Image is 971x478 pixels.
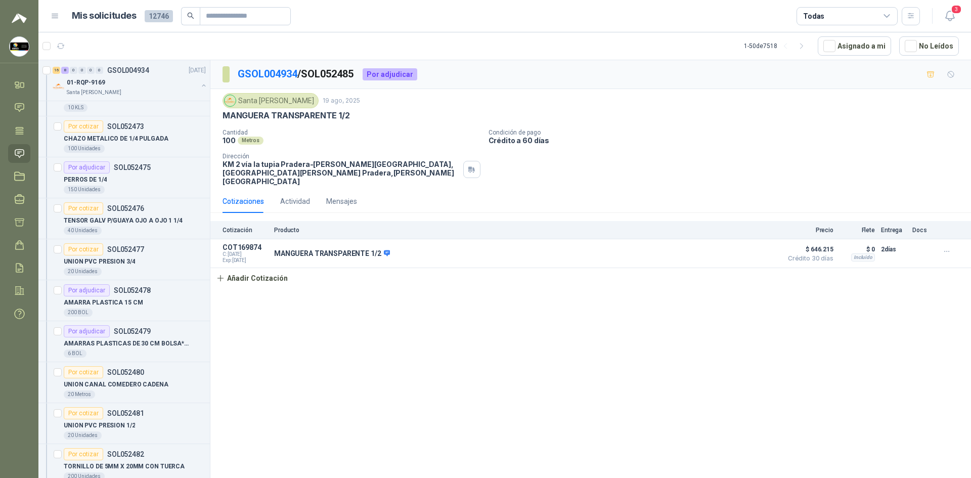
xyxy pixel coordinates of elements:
button: Añadir Cotización [210,268,293,288]
a: Por cotizarSOL052477UNION PVC PRESION 3/420 Unidades [38,239,210,280]
div: 0 [70,67,77,74]
div: 0 [96,67,103,74]
img: Company Logo [53,80,65,93]
p: AMARRA PLASTICA 15 CM [64,298,143,308]
span: C: [DATE] [223,251,268,257]
p: SOL052473 [107,123,144,130]
div: 0 [87,67,95,74]
p: UNION PVC PRESION 1/2 [64,421,135,430]
div: 6 BOL [64,350,86,358]
div: 0 [78,67,86,74]
p: UNION CANAL COMEDERO CADENA [64,380,168,389]
p: SOL052482 [107,451,144,458]
p: 2 días [881,243,906,255]
div: Por cotizar [64,407,103,419]
a: GSOL004934 [238,68,297,80]
p: SOL052477 [107,246,144,253]
div: 20 Unidades [64,431,102,440]
div: Cotizaciones [223,196,264,207]
p: SOL052475 [114,164,151,171]
div: 40 Unidades [64,227,102,235]
span: Crédito 30 días [783,255,833,262]
p: TENSOR GALV P/GUAYA OJO A OJO 1 1/4 [64,216,183,226]
div: 20 Unidades [64,268,102,276]
div: Por adjudicar [363,68,417,80]
p: SOL052478 [114,287,151,294]
p: 19 ago, 2025 [323,96,360,106]
div: Por cotizar [64,366,103,378]
img: Company Logo [10,37,29,56]
p: / SOL052485 [238,66,355,82]
div: Por cotizar [64,120,103,133]
img: Logo peakr [12,12,27,24]
p: TORNILLO DE 5MM X 20MM CON TUERCA [64,462,185,471]
p: Producto [274,227,777,234]
p: 100 [223,136,236,145]
div: Mensajes [326,196,357,207]
div: 8 [61,67,69,74]
div: Santa [PERSON_NAME] [223,93,319,108]
div: 100 Unidades [64,145,105,153]
h1: Mis solicitudes [72,9,137,23]
span: Exp: [DATE] [223,257,268,264]
div: Metros [238,137,263,145]
a: Por adjudicarSOL052479AMARRAS PLASTICAS DE 30 CM BOLSA*100UND6 BOL [38,321,210,362]
p: UNION PVC PRESION 3/4 [64,257,135,267]
p: MANGUERA TRANSPARENTE 1/2 [274,249,390,258]
p: Condición de pago [489,129,967,136]
p: PERROS DE 1/4 [64,175,107,185]
p: $ 0 [840,243,875,255]
span: 3 [951,5,962,14]
a: Por cotizarSOL052473CHAZO METALICO DE 1/4 PULGADA100 Unidades [38,116,210,157]
div: 200 BOL [64,309,93,317]
p: Santa [PERSON_NAME] [67,89,121,97]
div: Por cotizar [64,202,103,214]
p: SOL052481 [107,410,144,417]
div: Incluido [851,253,875,262]
p: CHAZO METALICO DE 1/4 PULGADA [64,134,168,144]
div: Por adjudicar [64,325,110,337]
img: Company Logo [225,95,236,106]
div: 10 KLS [64,104,87,112]
div: Por adjudicar [64,284,110,296]
p: Docs [912,227,933,234]
span: $ 646.215 [783,243,833,255]
p: Cotización [223,227,268,234]
p: GSOL004934 [107,67,149,74]
div: Actividad [280,196,310,207]
a: Por adjudicarSOL052475PERROS DE 1/4150 Unidades [38,157,210,198]
p: 01-RQP-9169 [67,78,105,88]
a: Por cotizarSOL052476TENSOR GALV P/GUAYA OJO A OJO 1 1/440 Unidades [38,198,210,239]
button: 3 [941,7,959,25]
span: search [187,12,194,19]
span: 12746 [145,10,173,22]
a: Por adjudicarSOL052478AMARRA PLASTICA 15 CM200 BOL [38,280,210,321]
p: Dirección [223,153,459,160]
p: Flete [840,227,875,234]
div: 1 - 50 de 7518 [744,38,810,54]
p: SOL052480 [107,369,144,376]
a: Por cotizarSOL052481UNION PVC PRESION 1/220 Unidades [38,403,210,444]
p: KM 2 vía la tupia Pradera-[PERSON_NAME][GEOGRAPHIC_DATA], [GEOGRAPHIC_DATA][PERSON_NAME] Pradera ... [223,160,459,186]
p: AMARRAS PLASTICAS DE 30 CM BOLSA*100UND [64,339,190,349]
a: 16 8 0 0 0 0 GSOL004934[DATE] Company Logo01-RQP-9169Santa [PERSON_NAME] [53,64,208,97]
p: Precio [783,227,833,234]
div: Todas [803,11,824,22]
a: Por cotizarSOL052480UNION CANAL COMEDERO CADENA20 Metros [38,362,210,403]
p: Crédito a 60 días [489,136,967,145]
div: 16 [53,67,60,74]
p: Entrega [881,227,906,234]
p: [DATE] [189,66,206,75]
p: MANGUERA TRANSPARENTE 1/2 [223,110,350,121]
div: Por cotizar [64,448,103,460]
div: Por cotizar [64,243,103,255]
div: 150 Unidades [64,186,105,194]
p: SOL052476 [107,205,144,212]
p: Cantidad [223,129,480,136]
div: Por adjudicar [64,161,110,173]
p: SOL052479 [114,328,151,335]
p: COT169874 [223,243,268,251]
div: 20 Metros [64,390,95,399]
